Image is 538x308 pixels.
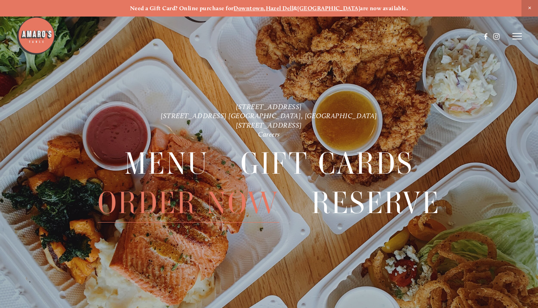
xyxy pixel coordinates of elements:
[236,102,302,111] a: [STREET_ADDRESS]
[264,5,265,12] strong: ,
[161,111,377,120] a: [STREET_ADDRESS] [GEOGRAPHIC_DATA], [GEOGRAPHIC_DATA]
[124,144,208,183] a: Menu
[312,184,440,222] a: Reserve
[293,5,297,12] strong: &
[258,130,280,138] a: Careers
[241,144,413,183] a: Gift Cards
[16,16,56,56] img: Amaro's Table
[98,184,279,222] a: Order Now
[236,121,302,129] a: [STREET_ADDRESS]
[130,5,234,12] strong: Need a Gift Card? Online purchase for
[234,5,264,12] a: Downtown
[297,5,360,12] a: [GEOGRAPHIC_DATA]
[360,5,408,12] strong: are now available.
[266,5,294,12] a: Hazel Dell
